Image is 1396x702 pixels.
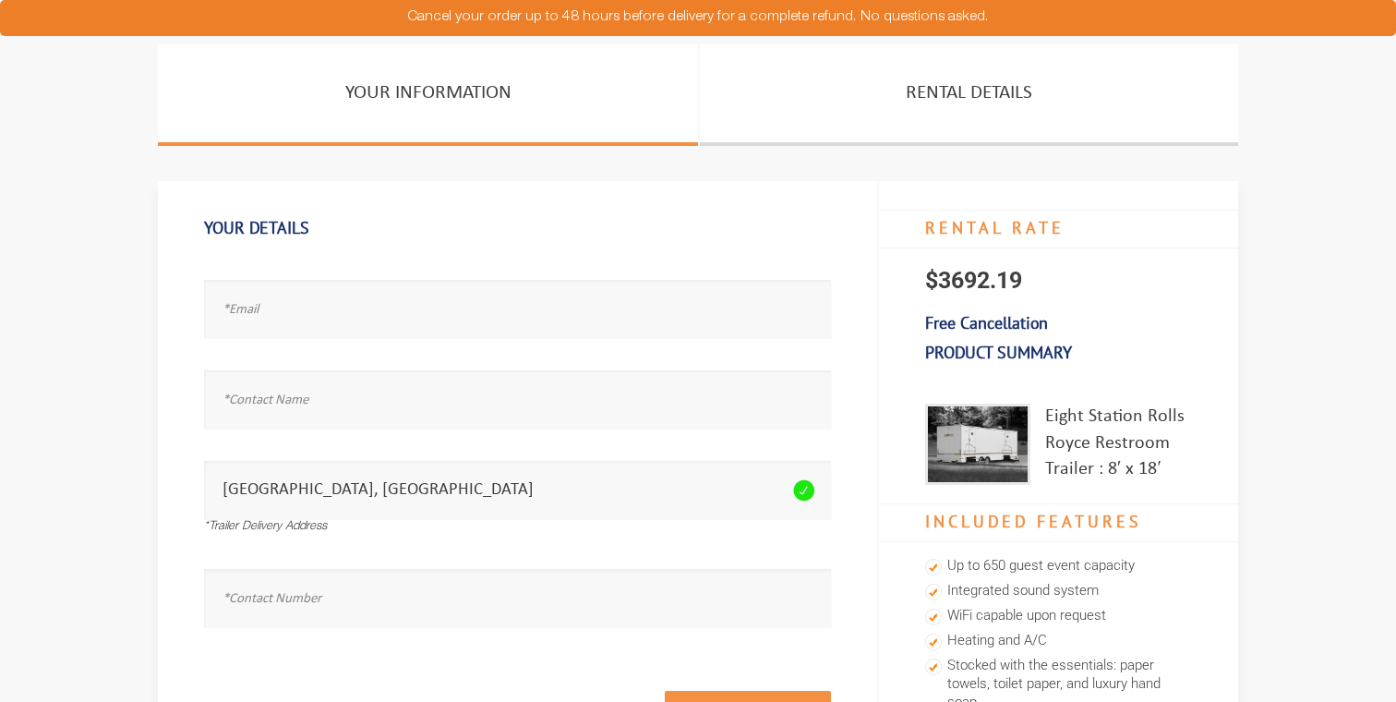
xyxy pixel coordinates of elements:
[204,280,831,338] input: *Email
[700,44,1238,146] a: Rental Details
[879,503,1238,542] h4: Included Features
[204,569,831,627] input: *Contact Number
[158,44,698,146] a: Your Information
[925,629,1192,654] li: Heating and A/C
[879,333,1238,372] h3: Product Summary
[879,210,1238,248] h4: RENTAL RATE
[204,209,831,248] h1: Your Details
[204,461,831,519] input: *Trailer Delivery Address
[204,519,831,537] div: *Trailer Delivery Address
[1322,628,1396,702] button: Live Chat
[925,312,1048,333] b: Free Cancellation
[925,579,1192,604] li: Integrated sound system
[204,370,831,429] input: *Contact Name
[879,248,1238,313] p: $3692.19
[925,604,1192,629] li: WiFi capable upon request
[1045,404,1192,485] div: Eight Station Rolls Royce Restroom Trailer : 8′ x 18′
[925,554,1192,579] li: Up to 650 guest event capacity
